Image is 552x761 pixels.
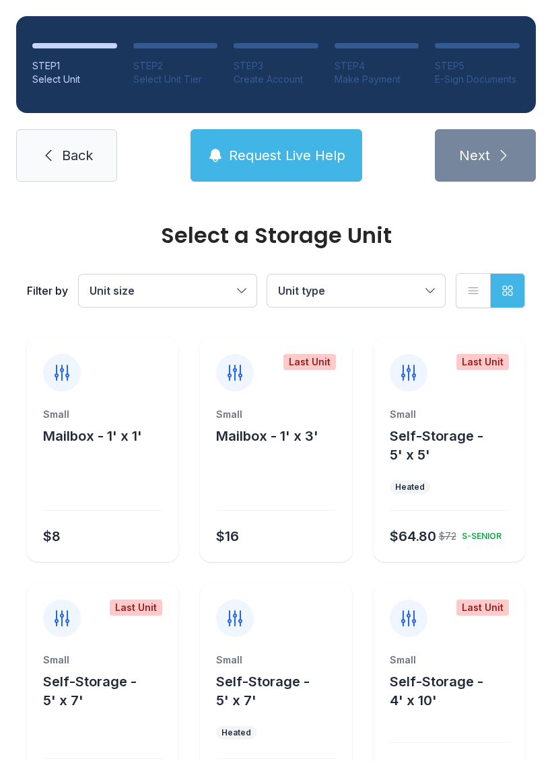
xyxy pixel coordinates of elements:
[133,73,218,86] div: Select Unit Tier
[390,408,509,421] div: Small
[62,146,93,165] span: Back
[79,275,256,307] button: Unit size
[43,427,142,445] button: Mailbox - 1' x 1'
[390,427,520,464] button: Self-Storage - 5' x 5'
[335,73,419,86] div: Make Payment
[234,59,318,73] div: STEP 3
[43,408,162,421] div: Small
[216,408,335,421] div: Small
[234,73,318,86] div: Create Account
[283,354,336,370] div: Last Unit
[216,674,310,709] span: Self-Storage - 5' x 7'
[27,283,68,299] div: Filter by
[43,653,162,667] div: Small
[216,672,346,710] button: Self-Storage - 5' x 7'
[216,527,239,546] div: $16
[390,672,520,710] button: Self-Storage - 4' x 10'
[456,526,502,542] div: S-SENIOR
[435,59,520,73] div: STEP 5
[278,284,325,297] span: Unit type
[267,275,445,307] button: Unit type
[390,527,436,546] div: $64.80
[216,427,318,445] button: Mailbox - 1' x 3'
[456,600,509,616] div: Last Unit
[459,146,490,165] span: Next
[43,527,61,546] div: $8
[32,59,117,73] div: STEP 1
[43,428,142,444] span: Mailbox - 1' x 1'
[390,653,509,667] div: Small
[27,225,525,246] div: Select a Storage Unit
[110,600,162,616] div: Last Unit
[216,653,335,667] div: Small
[390,428,483,463] span: Self-Storage - 5' x 5'
[221,727,251,738] div: Heated
[456,354,509,370] div: Last Unit
[90,284,135,297] span: Unit size
[43,674,137,709] span: Self-Storage - 5' x 7'
[43,672,173,710] button: Self-Storage - 5' x 7'
[133,59,218,73] div: STEP 2
[229,146,345,165] span: Request Live Help
[335,59,419,73] div: STEP 4
[390,674,483,709] span: Self-Storage - 4' x 10'
[439,530,456,543] div: $72
[216,428,318,444] span: Mailbox - 1' x 3'
[395,482,425,493] div: Heated
[435,73,520,86] div: E-Sign Documents
[32,73,117,86] div: Select Unit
